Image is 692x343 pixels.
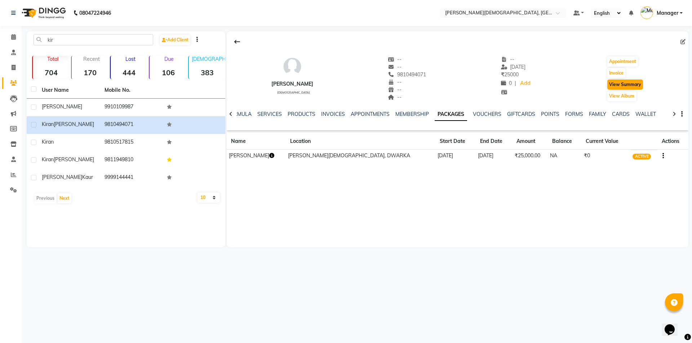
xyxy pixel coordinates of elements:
button: Next [58,193,71,203]
a: SERVICES [257,111,282,117]
th: User Name [37,82,100,99]
td: 9999144441 [100,169,163,187]
span: Kiran [42,139,54,145]
td: 9811949810 [100,152,163,169]
img: avatar [281,56,303,77]
a: Add Client [160,35,190,45]
strong: 704 [33,68,70,77]
p: Recent [75,56,108,62]
strong: 106 [150,68,186,77]
span: Kiran [42,121,54,127]
th: Start Date [435,133,476,150]
a: Add [519,78,532,89]
span: -- [388,56,402,63]
button: Invoice [607,68,625,78]
span: 0 [501,80,512,86]
th: End Date [476,133,512,150]
th: Name [227,133,286,150]
p: Lost [114,56,147,62]
th: Mobile No. [100,82,163,99]
td: 9910109987 [100,99,163,116]
th: Current Value [581,133,630,150]
span: ₹ [501,71,504,78]
iframe: chat widget [662,314,685,336]
a: CARDS [612,111,630,117]
p: [DEMOGRAPHIC_DATA] [192,56,226,62]
span: -- [501,56,515,63]
td: ₹0 [581,150,630,162]
b: 08047224946 [79,3,111,23]
span: -- [388,64,402,70]
span: [PERSON_NAME] [54,121,94,127]
strong: 444 [111,68,147,77]
p: Due [151,56,186,62]
span: [PERSON_NAME] [42,174,82,180]
span: 25000 [501,71,519,78]
td: [PERSON_NAME][DEMOGRAPHIC_DATA], DWARKA [286,150,435,162]
div: [PERSON_NAME] [271,80,313,88]
input: Search by Name/Mobile/Email/Code [34,34,153,45]
a: PACKAGES [435,108,467,121]
a: APPOINTMENTS [351,111,390,117]
td: ₹25,000.00 [512,150,548,162]
span: Manager [657,9,678,17]
img: Manager [640,6,653,19]
strong: 383 [189,68,226,77]
button: Appointment [607,57,638,67]
a: PRODUCTS [288,111,315,117]
a: FORMULA [227,111,252,117]
span: | [515,80,516,87]
td: NA [548,150,581,162]
span: kaur [82,174,93,180]
a: VOUCHERS [473,111,501,117]
span: [PERSON_NAME] [54,156,94,163]
th: Location [286,133,435,150]
td: [DATE] [435,150,476,162]
a: FAMILY [589,111,606,117]
span: [DEMOGRAPHIC_DATA] [277,91,310,94]
button: View Album [607,91,636,101]
a: FORMS [565,111,583,117]
a: GIFTCARDS [507,111,535,117]
button: View Summary [607,80,643,90]
th: Actions [657,133,688,150]
a: POINTS [541,111,559,117]
a: INVOICES [321,111,345,117]
img: logo [18,3,68,23]
a: WALLET [635,111,656,117]
th: Balance [548,133,581,150]
span: -- [388,94,402,100]
div: Back to Client [230,35,245,49]
span: -- [388,86,402,93]
td: [DATE] [476,150,512,162]
a: MEMBERSHIP [395,111,429,117]
span: [DATE] [501,64,526,70]
td: [PERSON_NAME] [227,150,286,162]
span: [PERSON_NAME] [42,103,82,110]
span: 9810494071 [388,71,426,78]
span: -- [388,79,402,85]
span: Kiran [42,156,54,163]
strong: 170 [72,68,108,77]
p: Total [36,56,70,62]
td: 9810517815 [100,134,163,152]
td: 9810494071 [100,116,163,134]
th: Amount [512,133,548,150]
span: ACTIVE [633,154,651,159]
